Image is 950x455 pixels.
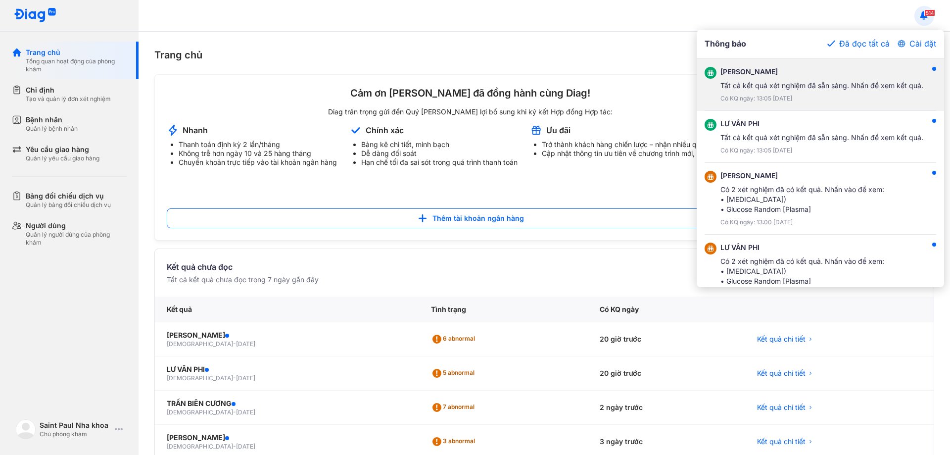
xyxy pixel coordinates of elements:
div: Có KQ ngày: 13:00 [DATE] [720,218,884,226]
div: Quản lý bảng đối chiếu dịch vụ [26,201,111,209]
img: logo [14,8,56,23]
div: Tạo và quản lý đơn xét nghiệm [26,95,111,103]
div: Có 2 xét nghiệm đã có kết quả. Nhấn vào để xem: • [MEDICAL_DATA]) • Glucose Random [Plasma] [720,185,884,214]
div: Trang chủ [26,48,127,57]
div: Saint Paul Nha khoa [40,420,111,430]
div: [PERSON_NAME] [720,67,923,77]
div: Tất cả kết quả xét nghiệm đã sẵn sàng. Nhấn để xem kết quả. [720,81,923,91]
div: [PERSON_NAME] [720,171,884,181]
div: Chỉ định [26,85,111,95]
span: Thông báo [705,38,746,51]
div: Bệnh nhân [26,115,78,125]
button: Đã đọc tất cả [827,38,890,50]
img: logo [16,419,36,439]
button: [PERSON_NAME]Có 2 xét nghiệm đã có kết quả. Nhấn vào để xem:• [MEDICAL_DATA])• Glucose Random [Pl... [697,163,944,235]
button: LƯ VÂN PHITất cả kết quả xét nghiệm đã sẵn sàng. Nhấn để xem kết quả.Có KQ ngày: 13:05 [DATE] [697,111,944,163]
div: LƯ VÂN PHI [720,119,923,129]
button: [PERSON_NAME]Tất cả kết quả xét nghiệm đã sẵn sàng. Nhấn để xem kết quả.Có KQ ngày: 13:05 [DATE] [697,59,944,111]
div: Người dùng [26,221,127,231]
div: Quản lý yêu cầu giao hàng [26,154,99,162]
div: Bảng đối chiếu dịch vụ [26,191,111,201]
div: Yêu cầu giao hàng [26,145,99,154]
div: Có KQ ngày: 13:05 [DATE] [720,95,923,102]
div: LƯ VÂN PHI [720,243,884,253]
div: Có KQ ngày: 13:05 [DATE] [720,147,923,154]
button: LƯ VÂN PHICó 2 xét nghiệm đã có kết quả. Nhấn vào để xem:• [MEDICAL_DATA])• Glucose Random [Plasm... [697,235,944,306]
div: Có 2 xét nghiệm đã có kết quả. Nhấn vào để xem: • [MEDICAL_DATA]) • Glucose Random [Plasma] [720,256,884,286]
div: Chủ phòng khám [40,430,111,438]
button: Cài đặt [898,38,936,50]
div: Tất cả kết quả xét nghiệm đã sẵn sàng. Nhấn để xem kết quả. [720,133,923,143]
div: Quản lý bệnh nhân [26,125,78,133]
div: Tổng quan hoạt động của phòng khám [26,57,127,73]
div: Quản lý người dùng của phòng khám [26,231,127,247]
